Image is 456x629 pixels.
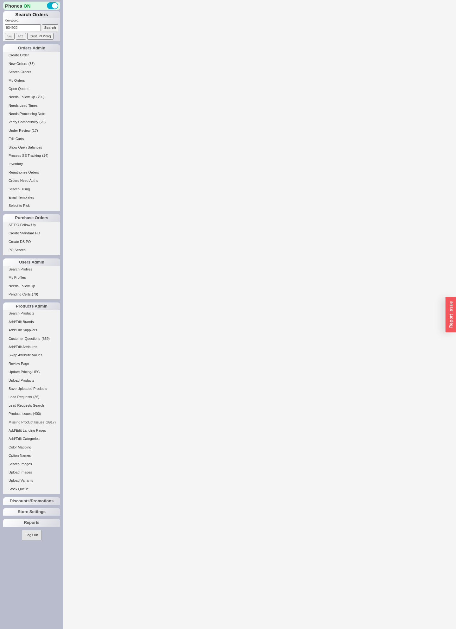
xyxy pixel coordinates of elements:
[9,154,41,157] span: Process SE Tracking
[3,247,60,253] a: PO Search
[3,469,60,476] a: Upload Images
[5,33,15,40] input: SE
[3,461,60,467] a: Search Images
[3,444,60,451] a: Color Mapping
[3,161,60,167] a: Inventory
[3,319,60,325] a: Add/Edit Brands
[3,94,60,100] a: Needs Follow Up(790)
[3,194,60,201] a: Email Templates
[3,69,60,75] a: Search Orders
[33,412,41,416] span: ( 400 )
[36,95,45,99] span: ( 790 )
[3,136,60,142] a: Edit Carts
[3,2,60,10] div: Phones
[9,420,44,424] span: Missing Product Issues
[3,214,60,222] div: Purchase Orders
[3,344,60,350] a: Add/Edit Attributes
[3,169,60,176] a: Reauthorize Orders
[23,3,31,9] span: ON
[40,120,46,124] span: ( 20 )
[3,419,60,426] a: Missing Product Issues(8917)
[42,24,59,31] input: Search
[3,310,60,317] a: Search Products
[3,111,60,117] a: Needs Processing Note
[9,292,31,296] span: Pending Certs
[3,291,60,298] a: Pending Certs(79)
[3,186,60,193] a: Search Billing
[9,284,35,288] span: Needs Follow Up
[32,292,38,296] span: ( 79 )
[9,395,32,399] span: Lead Requests
[16,33,26,40] input: PO
[9,337,40,340] span: Customer Questions
[3,60,60,67] a: New Orders(35)
[3,274,60,281] a: My Profiles
[3,369,60,375] a: Update Pricing/UPC
[9,120,38,124] span: Verify Compatibility
[33,395,40,399] span: ( 36 )
[3,302,60,310] div: Products Admin
[3,497,60,505] div: Discounts/Promotions
[27,33,54,40] input: Cust. PO/Proj
[3,202,60,209] a: Select to Pick
[42,154,48,157] span: ( 14 )
[3,410,60,417] a: Product Issues(400)
[3,258,60,266] div: Users Admin
[46,420,56,424] span: ( 8917 )
[9,95,35,99] span: Needs Follow Up
[3,335,60,342] a: Customer Questions(639)
[3,144,60,151] a: Show Open Balances
[3,402,60,409] a: Lead Requests Search
[28,62,35,66] span: ( 35 )
[3,283,60,289] a: Needs Follow Up
[3,452,60,459] a: Option Names
[5,18,60,24] p: Keyword:
[3,77,60,84] a: My Orders
[3,119,60,125] a: Verify Compatibility(20)
[9,412,32,416] span: Product Issues
[3,266,60,273] a: Search Profiles
[3,385,60,392] a: Save Uploaded Products
[3,152,60,159] a: Process SE Tracking(14)
[3,177,60,184] a: Orders Need Auths
[22,530,41,540] button: Log Out
[3,427,60,434] a: Add/Edit Landing Pages
[3,394,60,400] a: Lead Requests(36)
[41,337,50,340] span: ( 639 )
[3,519,60,526] div: Reports
[3,352,60,359] a: Swap Attribute Values
[3,127,60,134] a: Under Review(17)
[3,360,60,367] a: Review Page
[3,52,60,59] a: Create Order
[3,44,60,52] div: Orders Admin
[3,327,60,334] a: Add/Edit Suppliers
[9,112,45,116] span: Needs Processing Note
[9,129,30,132] span: Under Review
[3,377,60,384] a: Upload Products
[3,102,60,109] a: Needs Lead Times
[3,222,60,228] a: SE PO Follow Up
[3,238,60,245] a: Create DS PO
[9,62,27,66] span: New Orders
[3,230,60,237] a: Create Standard PO
[3,86,60,92] a: Open Quotes
[32,129,38,132] span: ( 17 )
[3,477,60,484] a: Upload Variants
[3,508,60,516] div: Store Settings
[3,486,60,492] a: Stock Queue
[3,11,60,18] h1: Search Orders
[3,435,60,442] a: Add/Edit Categories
